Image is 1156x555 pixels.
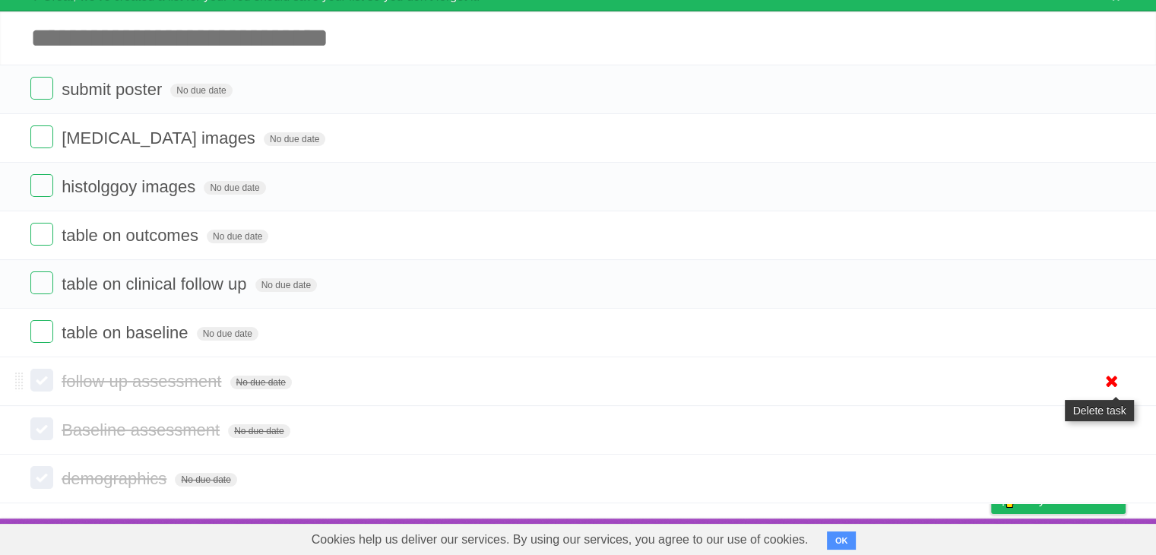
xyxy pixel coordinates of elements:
label: Done [30,271,53,294]
a: Developers [839,522,901,551]
span: No due date [230,376,292,389]
span: table on outcomes [62,226,202,245]
span: No due date [175,473,236,487]
span: follow up assessment [62,372,225,391]
span: No due date [197,327,258,341]
label: Done [30,77,53,100]
span: Cookies help us deliver our services. By using our services, you agree to our use of cookies. [296,525,824,555]
a: About [789,522,821,551]
span: table on clinical follow up [62,274,250,293]
label: Done [30,369,53,392]
span: histolggoy images [62,177,199,196]
span: No due date [204,181,265,195]
span: No due date [255,278,317,292]
span: table on baseline [62,323,192,342]
span: No due date [228,424,290,438]
span: demographics [62,469,170,488]
span: No due date [170,84,232,97]
span: Baseline assessment [62,420,223,439]
label: Done [30,417,53,440]
a: Suggest a feature [1030,522,1126,551]
span: No due date [264,132,325,146]
a: Terms [920,522,953,551]
label: Done [30,174,53,197]
label: Done [30,320,53,343]
button: OK [827,531,857,550]
span: Buy me a coffee [1023,487,1118,513]
span: submit poster [62,80,166,99]
label: Done [30,466,53,489]
label: Done [30,125,53,148]
a: Privacy [971,522,1011,551]
span: [MEDICAL_DATA] images [62,128,259,147]
span: No due date [207,230,268,243]
label: Done [30,223,53,246]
